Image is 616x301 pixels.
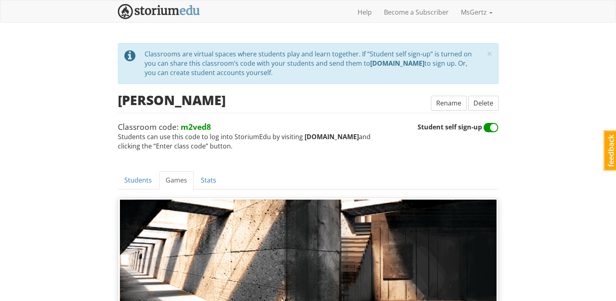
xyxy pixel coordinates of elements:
[436,99,461,107] span: Rename
[159,171,194,189] a: Games
[181,121,211,132] strong: m2ved8
[370,59,424,68] strong: [DOMAIN_NAME]
[118,171,158,189] a: Students
[118,121,211,132] span: Classroom code:
[378,2,455,22] a: Become a Subscriber
[473,99,493,107] span: Delete
[118,93,226,107] h2: [PERSON_NAME]
[418,123,499,132] span: Student self sign-up
[118,121,418,151] span: Students can use this code to log into StoriumEdu by visiting and clicking the “Enter class code”...
[305,132,359,141] strong: [DOMAIN_NAME]
[468,96,499,111] button: Delete
[455,2,499,22] a: MsGertz
[194,171,223,189] a: Stats
[352,2,378,22] a: Help
[118,4,200,19] img: StoriumEDU
[487,47,492,60] span: ×
[145,49,484,77] div: Classrooms are virtual spaces where students play and learn together. If “Student self sign-up” i...
[431,96,467,111] button: Rename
